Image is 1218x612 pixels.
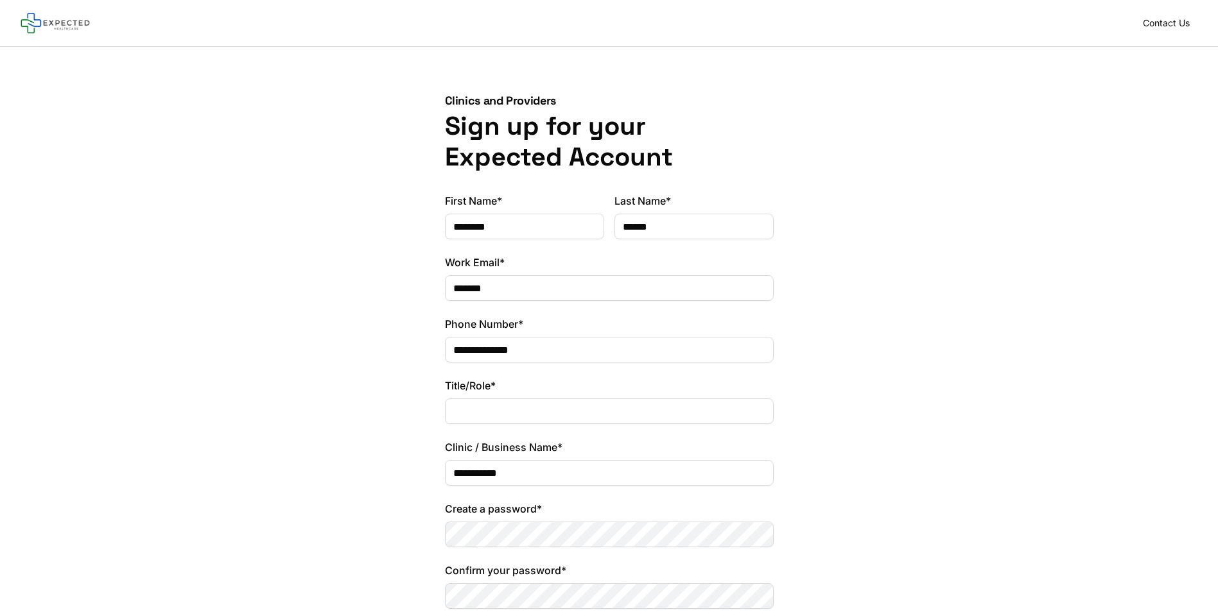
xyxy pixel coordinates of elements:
[445,93,774,108] p: Clinics and Providers
[445,111,774,173] h1: Sign up for your Expected Account
[445,316,774,332] label: Phone Number*
[1135,14,1197,32] a: Contact Us
[445,439,774,455] label: Clinic / Business Name*
[445,501,774,516] label: Create a password*
[445,255,774,270] label: Work Email*
[445,563,774,578] label: Confirm your password*
[445,193,604,208] label: First Name*
[445,378,774,393] label: Title/Role*
[614,193,774,208] label: Last Name*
